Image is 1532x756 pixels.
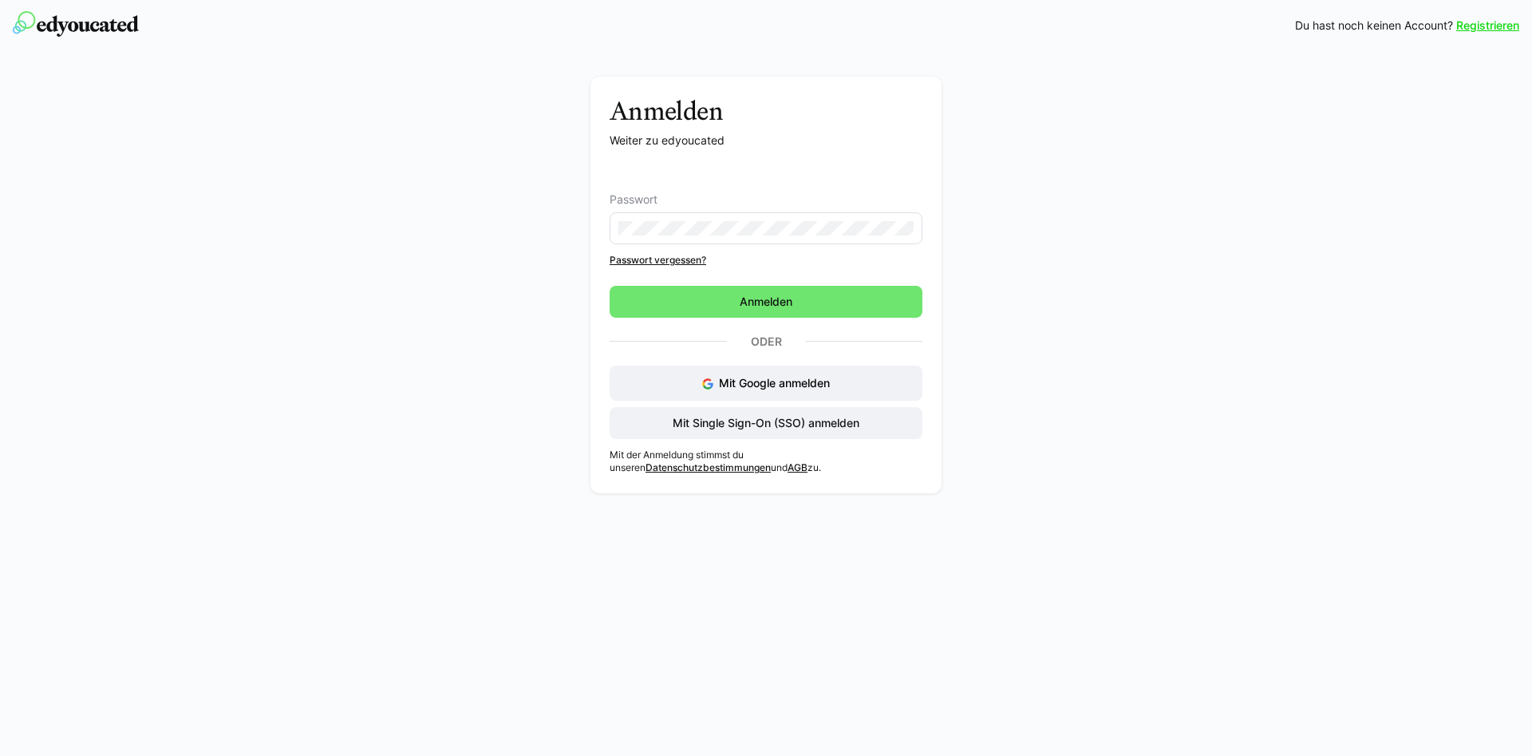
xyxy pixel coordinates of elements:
[610,366,922,401] button: Mit Google anmelden
[13,11,139,37] img: edyoucated
[610,286,922,318] button: Anmelden
[646,461,771,473] a: Datenschutzbestimmungen
[610,193,657,206] span: Passwort
[737,294,795,310] span: Anmelden
[788,461,807,473] a: AGB
[670,415,862,431] span: Mit Single Sign-On (SSO) anmelden
[1295,18,1453,34] span: Du hast noch keinen Account?
[610,254,922,267] a: Passwort vergessen?
[610,96,922,126] h3: Anmelden
[1456,18,1519,34] a: Registrieren
[610,407,922,439] button: Mit Single Sign-On (SSO) anmelden
[719,376,830,390] span: Mit Google anmelden
[610,133,922,148] p: Weiter zu edyoucated
[610,449,922,474] p: Mit der Anmeldung stimmst du unseren und zu.
[727,331,805,353] p: Oder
